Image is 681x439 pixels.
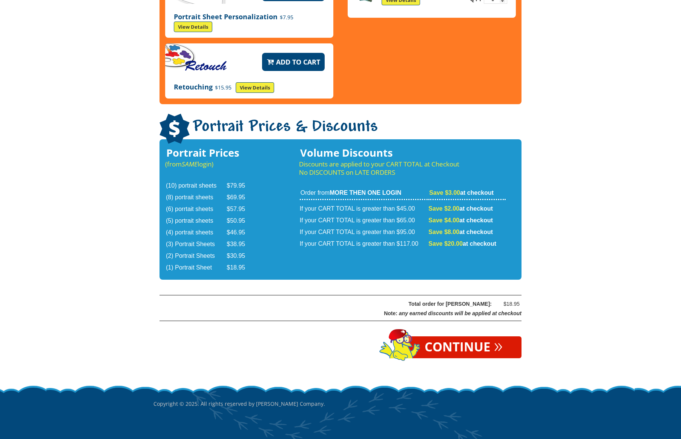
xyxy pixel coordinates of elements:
td: (5) portrait sheets [166,216,226,226]
td: $69.95 [227,192,255,203]
td: If your CART TOTAL is greater than $95.00 [300,227,428,238]
a: View Details [236,82,274,93]
td: $30.95 [227,251,255,262]
td: (3) Portrait Sheets [166,239,226,250]
td: (4) portrait sheets [166,227,226,238]
td: $38.95 [227,239,255,250]
strong: at checkout [428,229,493,235]
td: (1) Portrait Sheet [166,262,226,273]
h3: Portrait Prices [165,149,255,157]
td: $79.95 [227,180,255,191]
span: Save $2.00 [428,205,459,212]
p: Discounts are applied to your CART TOTAL at Checkout No DISCOUNTS on LATE ORDERS [299,160,506,177]
span: Save $3.00 [429,189,460,196]
td: $57.95 [227,204,255,215]
div: $18.95 [497,299,520,309]
p: (from login) [165,160,255,168]
a: View Details [174,22,212,32]
button: Add to Cart [262,53,325,71]
td: If your CART TOTAL is greater than $65.00 [300,215,428,226]
td: (8) portrait sheets [166,192,226,203]
strong: at checkout [428,217,493,223]
span: $15.95 [213,84,234,91]
td: $18.95 [227,262,255,273]
td: $46.95 [227,227,255,238]
td: Order from [300,189,428,200]
td: (6) porrtait sheets [166,204,226,215]
span: Save $20.00 [428,240,463,247]
div: Total order for [PERSON_NAME]: [179,299,492,309]
a: Continue» [406,336,521,358]
span: Save $4.00 [428,217,459,223]
strong: MORE THEN ONE LOGIN [330,189,401,196]
strong: at checkout [429,189,494,196]
strong: at checkout [428,240,496,247]
p: Retouching [174,82,325,93]
p: Portrait Sheet Personalization [174,12,325,32]
td: If your CART TOTAL is greater than $117.00 [300,239,428,250]
span: Save $8.00 [428,229,459,235]
span: any earned discounts will be applied at checkout [399,310,521,316]
h1: Portrait Prices & Discounts [160,114,521,145]
span: Note: [384,310,397,316]
h3: Volume Discounts [299,149,506,157]
p: Copyright © 2025. All rights reserved by [PERSON_NAME] Company. [153,385,528,423]
span: $7.95 [278,14,296,21]
td: If your CART TOTAL is greater than $45.00 [300,201,428,214]
td: $50.95 [227,216,255,226]
td: (2) Portrait Sheets [166,251,226,262]
span: » [494,341,503,349]
em: SAME [182,160,198,168]
td: (10) portrait sheets [166,180,226,191]
strong: at checkout [428,205,493,212]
